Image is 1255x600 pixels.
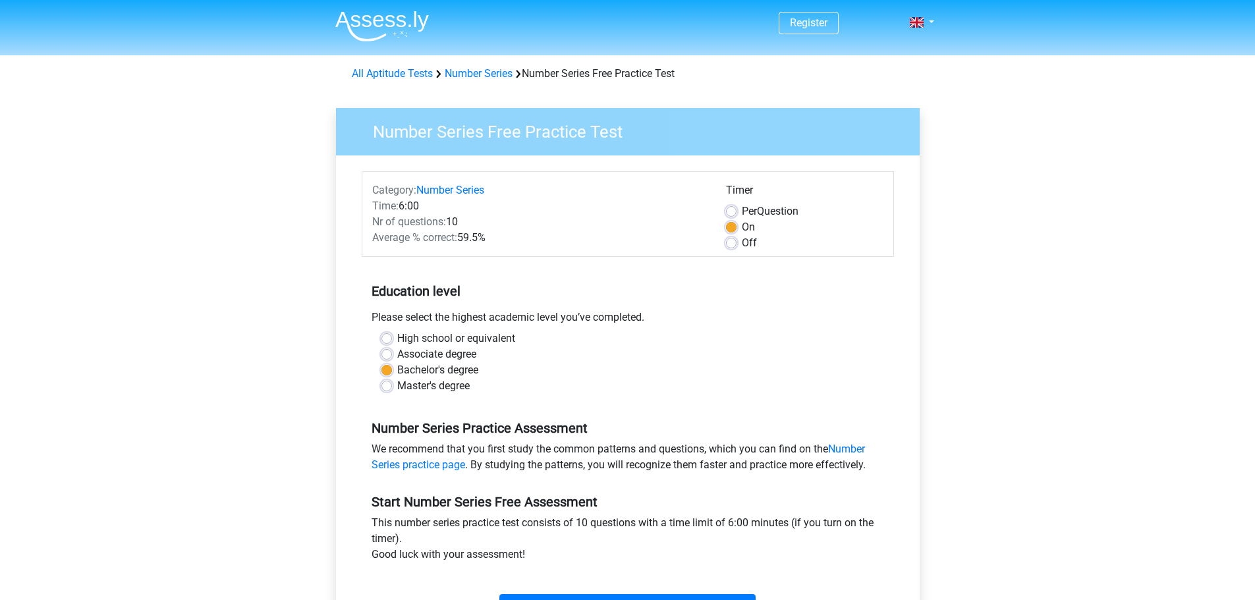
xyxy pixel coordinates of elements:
span: Time: [372,200,399,212]
div: Timer [726,182,883,204]
a: Number Series [416,184,484,196]
label: On [742,219,755,235]
a: Number Series practice page [372,443,865,471]
span: Average % correct: [372,231,457,244]
h3: Number Series Free Practice Test [357,117,910,142]
a: Number Series [445,67,513,80]
label: Master's degree [397,378,470,394]
a: All Aptitude Tests [352,67,433,80]
div: 6:00 [362,198,716,214]
label: Off [742,235,757,251]
h5: Education level [372,278,884,304]
div: We recommend that you first study the common patterns and questions, which you can find on the . ... [362,441,894,478]
h5: Number Series Practice Assessment [372,420,884,436]
div: Please select the highest academic level you’ve completed. [362,310,894,331]
h5: Start Number Series Free Assessment [372,494,884,510]
label: Bachelor's degree [397,362,478,378]
label: High school or equivalent [397,331,515,346]
label: Associate degree [397,346,476,362]
span: Nr of questions: [372,215,446,228]
div: This number series practice test consists of 10 questions with a time limit of 6:00 minutes (if y... [362,515,894,568]
div: 59.5% [362,230,716,246]
span: Category: [372,184,416,196]
div: Number Series Free Practice Test [347,66,909,82]
a: Register [790,16,827,29]
div: 10 [362,214,716,230]
img: Assessly [335,11,429,41]
label: Question [742,204,798,219]
span: Per [742,205,757,217]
